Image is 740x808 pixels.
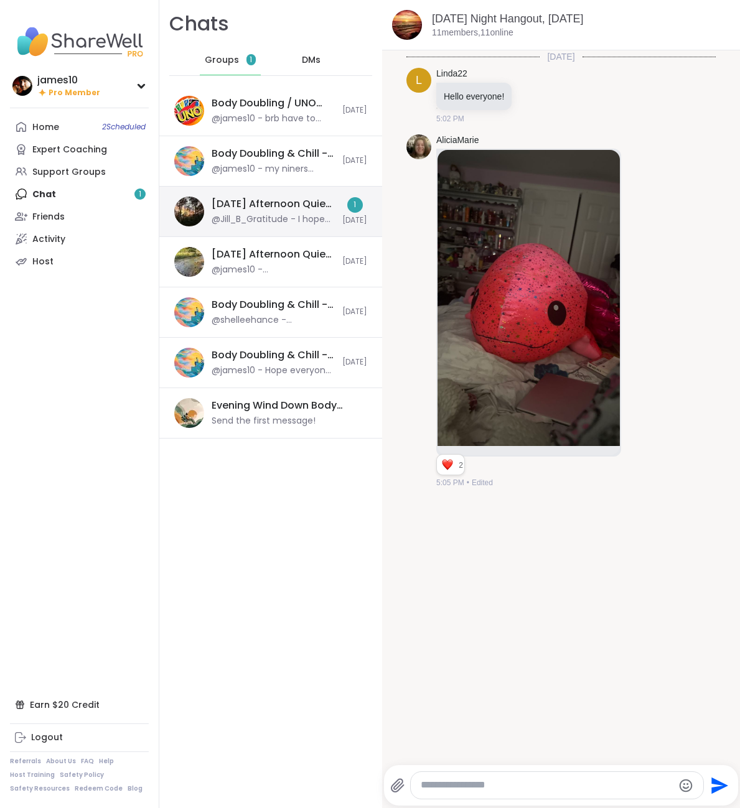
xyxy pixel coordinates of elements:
div: Body Doubling & Chill -- Get Tasks Done Together, [DATE] [212,348,335,362]
span: [DATE] [342,307,367,317]
img: image.jpg [438,150,620,446]
a: Redeem Code [75,784,123,793]
a: Referrals [10,757,41,766]
img: Sunday Night Hangout, Oct 12 [392,10,422,40]
div: Body Doubling & Chill -- Get Tasks Done Together, [DATE] [212,298,335,312]
div: Evening Wind Down Body Doubling, [DATE] [212,399,360,412]
div: [DATE] Afternoon Quiet Body Doubling Pt 2 , [DATE] [212,197,335,211]
a: Home2Scheduled [10,116,149,138]
div: Body Doubling & Chill -- Get Tasks Done Together, [DATE] [212,147,335,160]
div: Home [32,121,59,134]
div: 1 [347,197,363,213]
span: L [416,72,422,89]
button: Reactions: love [441,460,454,470]
div: Body Doubling / UNO Game Session, [DATE] [212,96,335,110]
div: @james10 - Hope everyone got some tasks done! I did NOT do the dishes hahaha.. im okay with that [212,365,335,377]
span: • [467,477,469,488]
img: Body Doubling & Chill -- Get Tasks Done Together, Oct 12 [174,297,204,327]
span: Groups [205,54,239,67]
div: Send the first message! [212,415,316,427]
span: Pro Member [49,88,100,98]
div: Reaction list [437,455,459,475]
img: Body Doubling & Chill -- Get Tasks Done Together, Oct 12 [174,348,204,378]
a: Blog [128,784,143,793]
div: Logout [31,731,63,744]
a: Safety Policy [60,771,104,779]
div: Support Groups [32,166,106,179]
img: ShareWell Nav Logo [10,20,149,63]
div: Activity [32,233,65,246]
div: Earn $20 Credit [10,694,149,716]
span: DMs [302,54,321,67]
a: Linda22 [436,68,467,80]
span: 5:02 PM [436,113,464,124]
a: Logout [10,727,149,749]
div: @james10 - @Jill_B_Gratitude can you add room to the next one? [212,264,335,276]
span: [DATE] [342,215,367,226]
span: [DATE] [540,50,582,63]
a: FAQ [81,757,94,766]
a: AliciaMarie [436,134,479,147]
span: [DATE] [342,256,367,267]
span: [DATE] [342,156,367,166]
span: 5:05 PM [436,477,464,488]
a: Expert Coaching [10,138,149,160]
a: Friends [10,205,149,228]
div: @james10 - my niners getting whooped on =( [212,163,335,175]
img: james10 [12,76,32,96]
button: Send [704,771,732,799]
a: Help [99,757,114,766]
img: Evening Wind Down Body Doubling, Oct 12 [174,398,204,428]
span: 2 Scheduled [102,122,146,132]
span: 1 [250,55,252,65]
span: [DATE] [342,357,367,368]
span: [DATE] [342,105,367,116]
img: Sunday Afternoon Quiet Body Doubling Pt 2 , Oct 12 [174,197,204,226]
a: Support Groups [10,160,149,183]
a: Activity [10,228,149,250]
a: [DATE] Night Hangout, [DATE] [432,12,583,25]
span: Edited [472,477,493,488]
p: Hello everyone! [444,90,504,103]
div: Expert Coaching [32,144,107,156]
img: Body Doubling / UNO Game Session, Oct 12 [174,96,204,126]
textarea: Type your message [421,779,673,792]
a: Host Training [10,771,55,779]
div: james10 [37,73,100,87]
img: https://sharewell-space-live.sfo3.digitaloceanspaces.com/user-generated/ddf01a60-9946-47ee-892f-d... [406,134,431,159]
div: @shelleehance - [DOMAIN_NAME] [212,314,335,327]
p: 11 members, 11 online [432,27,513,39]
span: 2 [459,460,464,471]
img: Body Doubling & Chill -- Get Tasks Done Together, Oct 12 [174,146,204,176]
a: Host [10,250,149,272]
div: @james10 - brb have to reboot my computer [212,113,335,125]
h1: Chats [169,10,229,38]
a: About Us [46,757,76,766]
div: Host [32,256,54,268]
div: @Jill_B_Gratitude - I hope everyone had a productive, creative or restful session. Thank you for ... [212,213,335,226]
button: Emoji picker [678,778,693,793]
a: Safety Resources [10,784,70,793]
div: [DATE] Afternoon Quiet Body Doubling , [DATE] [212,248,335,261]
div: Friends [32,211,65,223]
img: Sunday Afternoon Quiet Body Doubling , Oct 12 [174,247,204,277]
